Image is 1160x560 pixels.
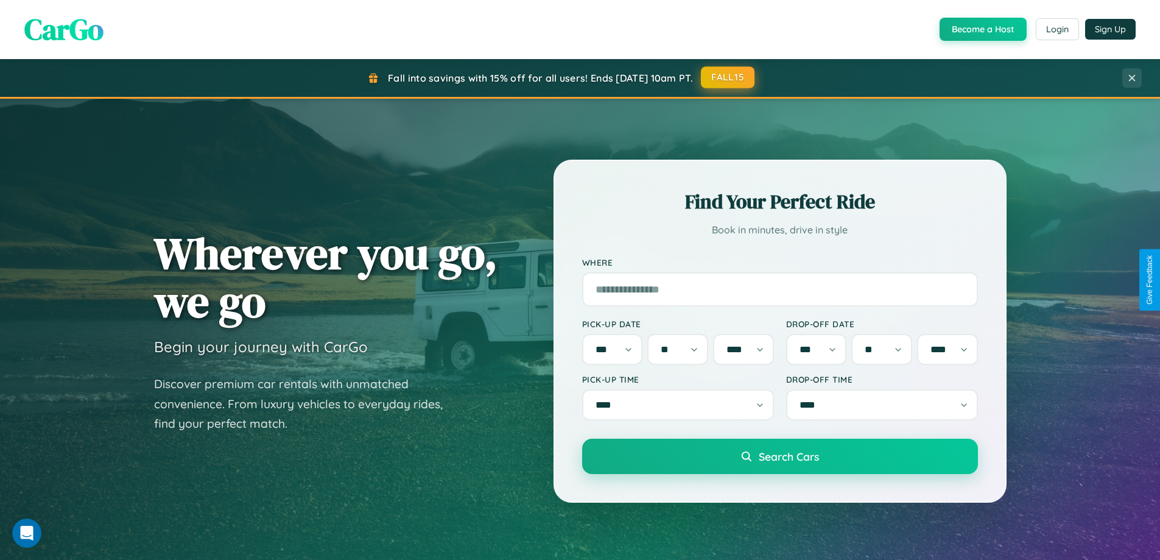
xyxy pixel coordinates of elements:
span: CarGo [24,9,104,49]
p: Book in minutes, drive in style [582,221,978,239]
span: Search Cars [759,450,819,463]
iframe: Intercom live chat [12,519,41,548]
h1: Wherever you go, we go [154,229,497,325]
button: Login [1036,18,1079,40]
button: FALL15 [701,66,754,88]
label: Pick-up Date [582,319,774,329]
label: Where [582,257,978,268]
h3: Begin your journey with CarGo [154,338,368,356]
label: Drop-off Date [786,319,978,329]
span: Fall into savings with 15% off for all users! Ends [DATE] 10am PT. [388,72,693,84]
button: Sign Up [1085,19,1136,40]
label: Drop-off Time [786,374,978,385]
div: Give Feedback [1145,255,1154,305]
h2: Find Your Perfect Ride [582,188,978,215]
label: Pick-up Time [582,374,774,385]
p: Discover premium car rentals with unmatched convenience. From luxury vehicles to everyday rides, ... [154,374,459,434]
button: Search Cars [582,439,978,474]
button: Become a Host [940,18,1027,41]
